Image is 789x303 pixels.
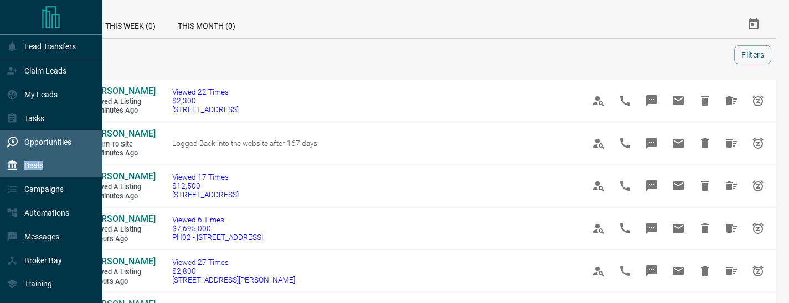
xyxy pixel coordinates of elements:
span: Viewed 22 Times [172,87,239,96]
a: [PERSON_NAME] [89,171,155,182]
span: Hide [692,215,718,242]
span: Logged Back into the website after 167 days [172,139,317,148]
span: $2,800 [172,267,295,275]
span: Call [612,130,638,156]
span: Hide All from Silvy Wright [718,215,745,242]
div: This Week (0) [94,11,167,38]
span: [PERSON_NAME] [89,213,156,224]
a: Viewed 17 Times$12,500[STREET_ADDRESS] [172,173,239,199]
a: Viewed 27 Times$2,800[STREET_ADDRESS][PERSON_NAME] [172,258,295,284]
span: $2,300 [172,96,239,105]
a: [PERSON_NAME] [89,128,155,140]
span: Viewed a Listing [89,225,155,234]
span: Viewed 17 Times [172,173,239,181]
span: PH02 - [STREET_ADDRESS] [172,233,263,242]
span: [PERSON_NAME] [89,128,156,139]
div: This Month (0) [167,11,246,38]
span: Viewed 6 Times [172,215,263,224]
span: Message [638,215,665,242]
a: Viewed 22 Times$2,300[STREET_ADDRESS] [172,87,239,114]
span: 59 minutes ago [89,192,155,201]
span: 2 hours ago [89,277,155,286]
span: Snooze [745,173,771,199]
span: Viewed 27 Times [172,258,295,267]
span: $12,500 [172,181,239,190]
span: Call [612,87,638,114]
span: Viewed a Listing [89,268,155,277]
span: Message [638,130,665,156]
button: Select Date Range [740,11,767,38]
span: View Profile [585,173,612,199]
span: 28 minutes ago [89,106,155,116]
span: Snooze [745,130,771,156]
span: [STREET_ADDRESS] [172,105,239,114]
span: Viewed a Listing [89,97,155,107]
span: [PERSON_NAME] [89,171,156,181]
span: Email [665,258,692,284]
span: [STREET_ADDRESS] [172,190,239,199]
span: Snooze [745,258,771,284]
span: Call [612,173,638,199]
span: Snooze [745,215,771,242]
span: View Profile [585,258,612,284]
span: Viewed a Listing [89,182,155,192]
span: Hide [692,87,718,114]
span: Hide All from Aaron Ackersviller [718,87,745,114]
span: [PERSON_NAME] [89,256,156,267]
span: Call [612,215,638,242]
span: Email [665,130,692,156]
span: Hide All from Patrick Dempsey [718,173,745,199]
span: View Profile [585,215,612,242]
span: Email [665,215,692,242]
span: 38 minutes ago [89,149,155,158]
span: View Profile [585,87,612,114]
span: View Profile [585,130,612,156]
a: [PERSON_NAME] [89,86,155,97]
span: $7,695,000 [172,224,263,233]
span: Snooze [745,87,771,114]
span: Hide All from Saajan Adhikari [718,130,745,156]
a: [PERSON_NAME] [89,256,155,268]
span: [PERSON_NAME] [89,86,156,96]
span: Message [638,173,665,199]
span: Email [665,87,692,114]
span: Call [612,258,638,284]
span: Return to Site [89,140,155,149]
span: [STREET_ADDRESS][PERSON_NAME] [172,275,295,284]
span: Message [638,258,665,284]
span: 2 hours ago [89,234,155,244]
a: Viewed 6 Times$7,695,000PH02 - [STREET_ADDRESS] [172,215,263,242]
span: Hide All from Aaron Ackersviller [718,258,745,284]
span: Hide [692,258,718,284]
span: Hide [692,173,718,199]
span: Message [638,87,665,114]
span: Hide [692,130,718,156]
span: Email [665,173,692,199]
button: Filters [734,45,771,64]
a: [PERSON_NAME] [89,213,155,225]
